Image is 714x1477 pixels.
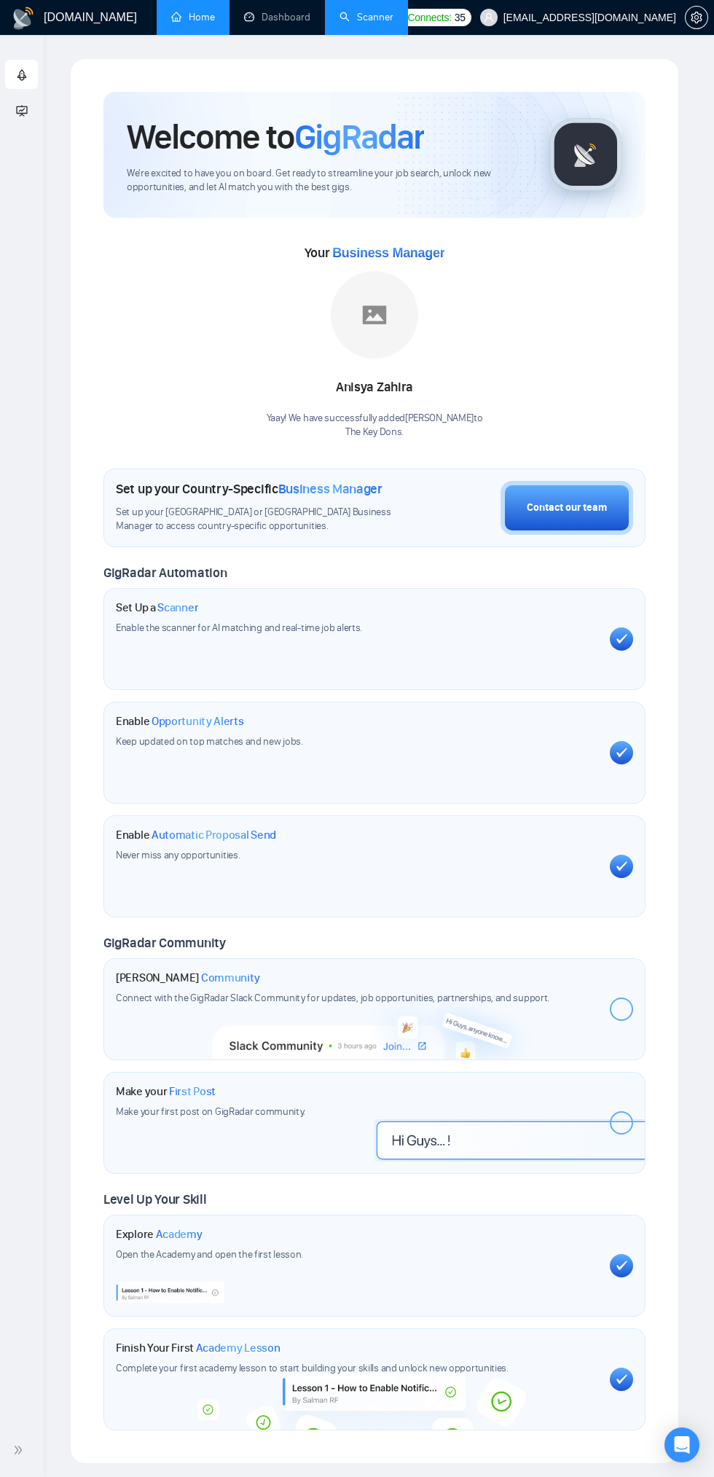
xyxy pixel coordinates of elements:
span: Academy [16,103,75,115]
a: searchScanner [340,11,393,23]
a: homeHome [171,11,215,23]
span: setting [686,12,707,23]
a: dashboardDashboard [244,11,310,23]
h1: Welcome to [127,115,424,158]
div: Open Intercom Messenger [664,1427,699,1462]
span: Never miss any opportunities. [116,849,240,861]
div: Yaay! We have successfully added [PERSON_NAME] to [267,412,483,439]
span: Business Manager [278,481,382,497]
h1: Set Up a [116,600,198,615]
span: Set up your [GEOGRAPHIC_DATA] or [GEOGRAPHIC_DATA] Business Manager to access country-specific op... [116,506,426,533]
h1: Make your [116,1084,216,1099]
span: Automatic Proposal Send [152,828,276,842]
span: Business Manager [332,246,444,260]
h1: Enable [116,714,244,729]
h1: Finish Your First [116,1341,280,1355]
a: setting [685,12,708,23]
button: Contact our team [501,481,633,535]
img: firstpost-bg.png [374,1119,645,1161]
span: Community [201,971,260,985]
h1: [PERSON_NAME] [116,971,260,985]
span: GigRadar [294,115,424,158]
span: Opportunity Alerts [152,714,244,729]
span: Complete your first academy lesson to start building your skills and unlock new opportunities. [116,1362,509,1374]
span: We're excited to have you on board. Get ready to streamline your job search, unlock new opportuni... [127,167,526,195]
span: GigRadar Community [103,935,226,951]
span: First Post [169,1084,216,1099]
div: Anisya Zahira [267,375,483,400]
img: slackcommunity-bg.png [212,982,536,1059]
span: Make your first post on GigRadar community. [116,1105,305,1118]
span: Level Up Your Skill [103,1191,206,1207]
li: Getting Started [5,60,38,89]
span: 35 [455,9,466,26]
h1: Explore [116,1227,203,1242]
span: GigRadar Automation [103,565,227,581]
h1: Enable [116,828,276,842]
p: The Key Dons . [267,426,483,439]
img: logo [12,7,35,30]
span: Your [305,245,445,261]
span: Scanner [157,600,198,615]
span: Connect with the GigRadar Slack Community for updates, job opportunities, partnerships, and support. [116,992,549,1004]
span: Academy [156,1227,203,1242]
span: fund-projection-screen [16,95,28,125]
span: Enable the scanner for AI matching and real-time job alerts. [116,622,362,634]
h1: Set up your Country-Specific [116,481,382,497]
img: placeholder.png [331,271,418,359]
span: Academy Lesson [196,1341,280,1355]
button: setting [685,6,708,29]
span: Open the Academy and open the first lesson. [116,1248,303,1261]
span: rocket [16,60,28,90]
span: Keep updated on top matches and new jobs. [116,735,303,748]
img: gigradar-logo.png [549,118,622,191]
span: double-right [13,1443,28,1457]
span: user [484,12,494,23]
span: Connects: [407,9,451,26]
img: academy-bg.png [185,1374,563,1430]
div: Contact our team [527,500,607,516]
